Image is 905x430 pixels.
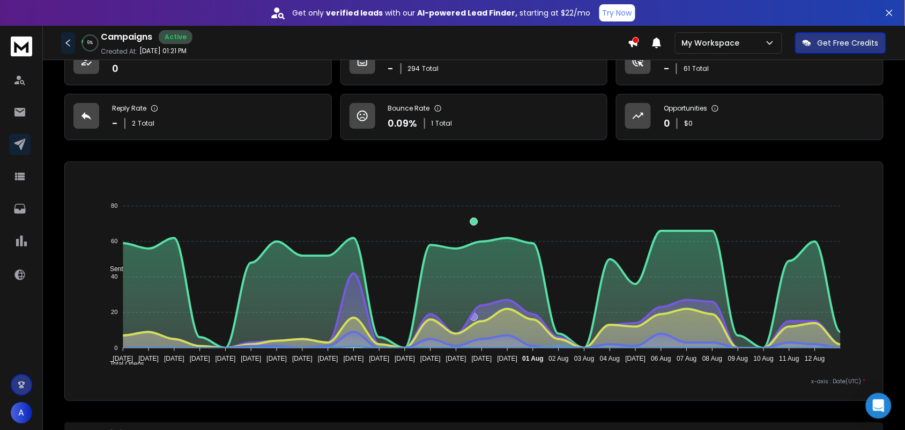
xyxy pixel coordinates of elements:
button: Try Now [599,4,635,21]
tspan: 04 Aug [600,355,620,363]
span: Total [692,64,709,73]
tspan: [DATE] [215,355,235,363]
a: Leads Contacted0 [64,39,332,85]
p: $ 0 [684,119,693,128]
strong: verified leads [327,8,383,18]
div: Active [159,30,192,44]
a: Reply Rate-2Total [64,94,332,140]
p: x-axis : Date(UTC) [82,377,866,385]
tspan: 10 Aug [754,355,774,363]
tspan: 01 Aug [523,355,544,363]
p: My Workspace [682,38,744,48]
div: Open Intercom Messenger [866,393,892,419]
button: A [11,402,32,424]
p: Created At: [101,47,137,56]
p: - [112,116,118,131]
span: Sent [102,265,123,273]
tspan: [DATE] [344,355,364,363]
a: Bounce Rate0.09%1Total [340,94,608,140]
p: Get only with our starting at $22/mo [293,8,591,18]
span: 1 [432,119,434,128]
span: 61 [684,64,690,73]
a: Open Rate-294Total [340,39,608,85]
span: 2 [132,119,136,128]
p: [DATE] 01:21 PM [139,47,187,55]
span: Total [436,119,452,128]
tspan: [DATE] [472,355,492,363]
tspan: [DATE] [626,355,646,363]
h1: Campaigns [101,31,152,43]
p: 0 [112,61,118,76]
p: - [388,61,394,76]
p: 0.09 % [388,116,418,131]
tspan: 40 [111,274,117,280]
tspan: [DATE] [292,355,313,363]
a: Click Rate-61Total [616,39,884,85]
tspan: 0 [114,345,117,351]
tspan: 03 Aug [574,355,594,363]
tspan: [DATE] [241,355,261,363]
span: Total [422,64,439,73]
a: Opportunities0$0 [616,94,884,140]
p: Opportunities [664,104,707,113]
strong: AI-powered Lead Finder, [418,8,518,18]
p: Try Now [603,8,632,18]
tspan: 12 Aug [805,355,825,363]
tspan: [DATE] [190,355,210,363]
p: Get Free Credits [818,38,879,48]
img: logo [11,37,32,56]
tspan: 08 Aug [703,355,723,363]
tspan: [DATE] [420,355,441,363]
p: - [664,61,670,76]
tspan: [DATE] [164,355,184,363]
p: Bounce Rate [388,104,430,113]
p: 0 [664,116,670,131]
span: 294 [408,64,420,73]
tspan: [DATE] [369,355,389,363]
tspan: 60 [111,238,117,245]
tspan: 06 Aug [651,355,671,363]
tspan: [DATE] [395,355,415,363]
tspan: [DATE] [266,355,287,363]
tspan: [DATE] [446,355,466,363]
tspan: 20 [111,309,117,316]
p: 6 % [87,40,93,46]
tspan: [DATE] [498,355,518,363]
span: Total Opens [102,361,144,368]
button: Get Free Credits [795,32,886,54]
tspan: 09 Aug [728,355,748,363]
tspan: 80 [111,203,117,209]
tspan: 11 Aug [780,355,799,363]
span: Total [138,119,154,128]
tspan: 07 Aug [677,355,697,363]
p: Reply Rate [112,104,146,113]
tspan: 02 Aug [549,355,569,363]
tspan: [DATE] [318,355,338,363]
tspan: [DATE] [138,355,159,363]
tspan: [DATE] [113,355,133,363]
